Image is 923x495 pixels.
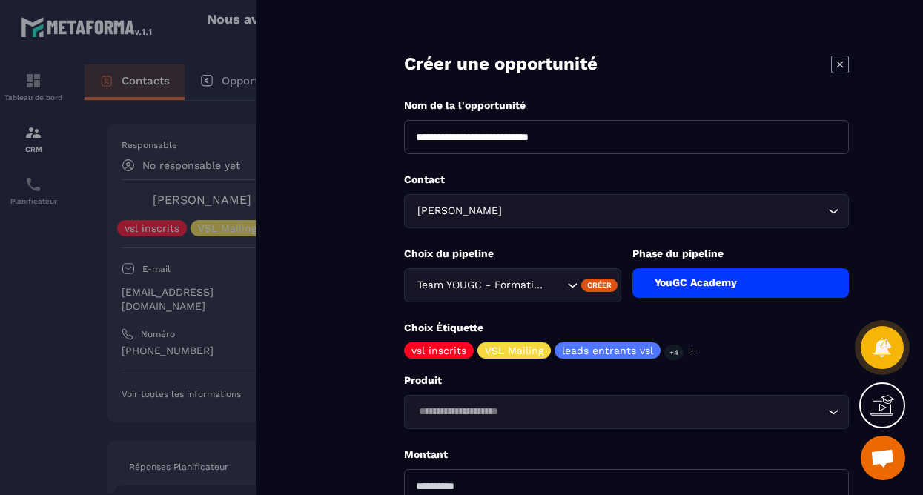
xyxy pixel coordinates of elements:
span: [PERSON_NAME] [414,203,505,219]
p: Choix Étiquette [404,321,849,335]
div: Search for option [404,395,849,429]
div: Search for option [404,268,621,302]
p: Nom de la l'opportunité [404,99,849,113]
p: vsl inscrits [411,345,466,356]
input: Search for option [549,277,563,293]
div: Ouvrir le chat [861,436,905,480]
p: Phase du pipeline [632,247,850,261]
div: Créer [581,279,618,292]
p: leads entrants vsl [562,345,653,356]
p: Contact [404,173,849,187]
input: Search for option [414,404,824,420]
input: Search for option [505,203,824,219]
p: Créer une opportunité [404,52,598,76]
p: Montant [404,448,849,462]
p: Produit [404,373,849,388]
p: VSL Mailing [485,345,543,356]
span: Team YOUGC - Formations [414,277,549,293]
div: Search for option [404,194,849,228]
p: Choix du pipeline [404,247,621,261]
p: +4 [664,345,684,360]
